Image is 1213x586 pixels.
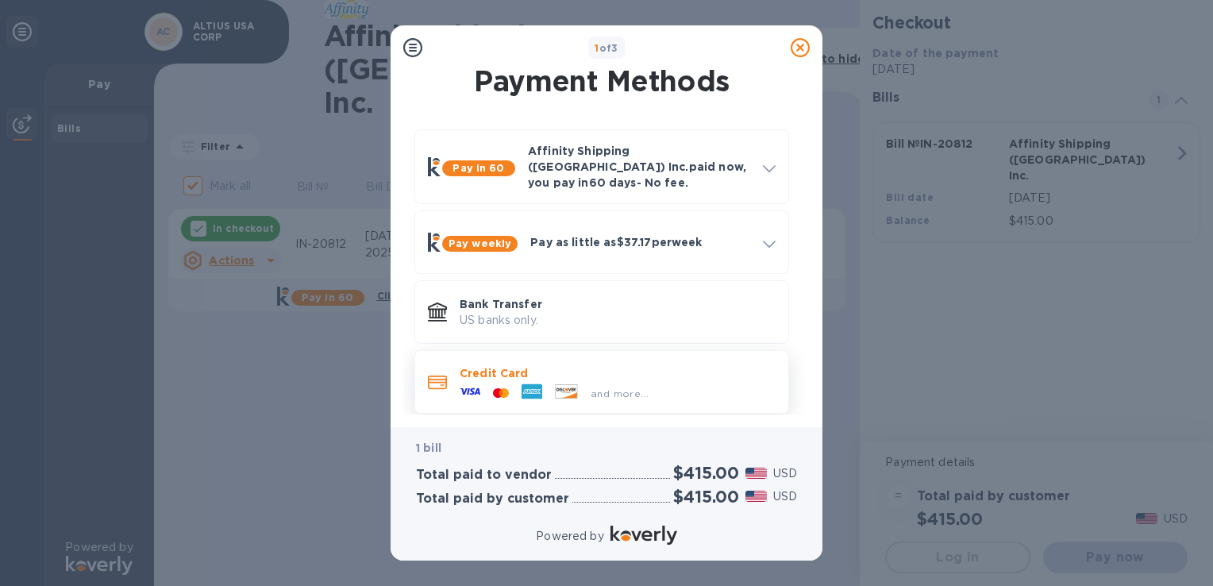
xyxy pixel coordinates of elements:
p: US banks only. [460,312,776,329]
h1: Payment Methods [411,64,792,98]
p: Affinity Shipping ([GEOGRAPHIC_DATA]) Inc. paid now, you pay in 60 days - No fee. [528,143,750,191]
h2: $415.00 [673,463,739,483]
h3: Total paid to vendor [416,468,552,483]
b: Pay weekly [449,237,511,249]
p: USD [773,465,797,482]
b: of 3 [595,42,618,54]
p: USD [773,488,797,505]
span: 1 [595,42,599,54]
p: Credit Card [460,365,776,381]
h3: Total paid by customer [416,492,569,507]
b: Pay in 60 [452,162,504,174]
b: 1 bill [416,441,441,454]
span: and more... [591,387,649,399]
p: Bank Transfer [460,296,776,312]
p: Pay as little as $37.17 per week [530,234,750,250]
img: USD [745,468,767,479]
img: Logo [610,526,677,545]
p: Powered by [536,528,603,545]
h2: $415.00 [673,487,739,507]
img: USD [745,491,767,502]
